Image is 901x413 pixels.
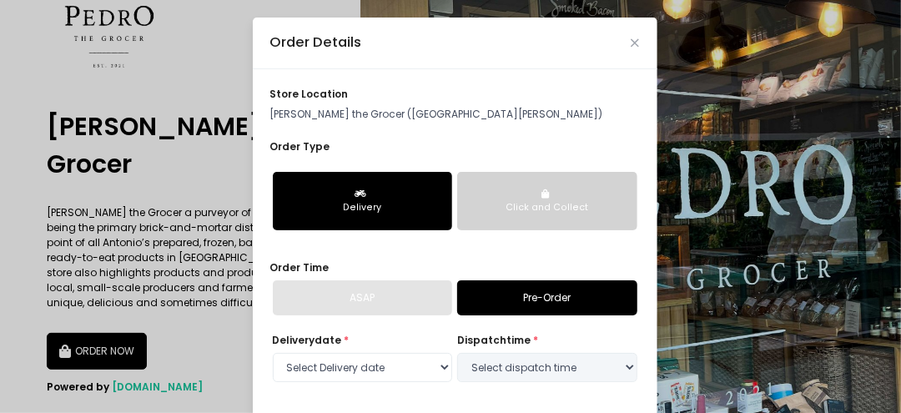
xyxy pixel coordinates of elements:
button: Close [632,39,640,48]
p: [PERSON_NAME] the Grocer ([GEOGRAPHIC_DATA][PERSON_NAME]) [270,107,640,122]
a: Pre-Order [457,280,637,315]
span: store location [270,87,349,101]
div: Click and Collect [468,201,627,214]
button: Click and Collect [457,172,637,230]
span: Delivery date [273,333,342,347]
span: Order Type [270,139,330,154]
span: dispatch time [457,333,531,347]
div: Order Details [270,33,362,53]
div: Delivery [284,201,442,214]
button: Delivery [273,172,453,230]
span: Order Time [270,260,330,274]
